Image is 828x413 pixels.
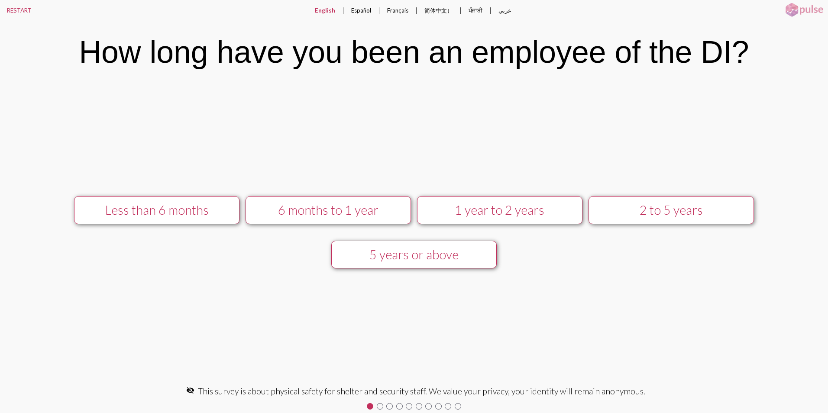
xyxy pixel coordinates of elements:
img: pulsehorizontalsmall.png [783,2,826,18]
span: This survey is about physical safety for shelter and security staff. We value your privacy, your ... [198,386,645,396]
button: 5 years or above [331,241,497,269]
button: 1 year to 2 years [417,196,582,224]
div: 2 to 5 years [597,203,745,217]
div: 6 months to 1 year [254,203,402,217]
div: 1 year to 2 years [426,203,573,217]
button: 2 to 5 years [589,196,754,224]
mat-icon: visibility_off [186,386,194,394]
button: Less than 6 months [74,196,239,224]
div: Less than 6 months [83,203,230,217]
button: 6 months to 1 year [246,196,411,224]
div: How long have you been an employee of the DI? [79,34,749,70]
div: 5 years or above [340,247,488,262]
